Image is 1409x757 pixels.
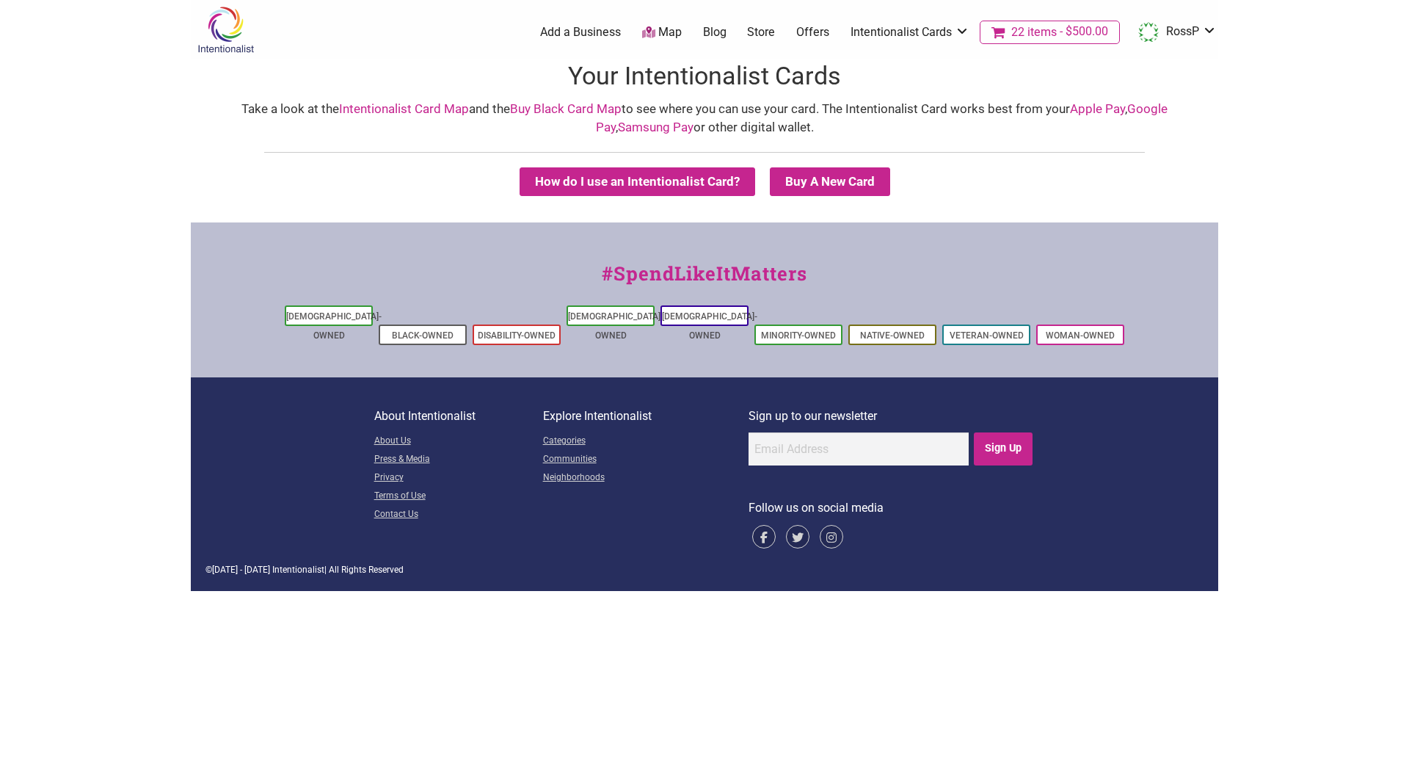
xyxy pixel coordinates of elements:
[1057,26,1108,37] span: $500.00
[1070,101,1125,116] a: Apple Pay
[540,24,621,40] a: Add a Business
[543,451,749,469] a: Communities
[770,167,890,196] summary: Buy A New Card
[991,25,1008,40] i: Cart
[543,432,749,451] a: Categories
[851,24,969,40] a: Intentionalist Cards
[520,167,755,196] button: How do I use an Intentionalist Card?
[662,311,757,341] a: [DEMOGRAPHIC_DATA]-Owned
[212,565,270,575] span: [DATE] - [DATE]
[543,469,749,488] a: Neighborhoods
[392,330,454,341] a: Black-Owned
[950,330,1024,341] a: Veteran-Owned
[749,499,1035,518] p: Follow us on social media
[1046,330,1115,341] a: Woman-Owned
[618,120,693,134] a: Samsung Pay
[374,488,543,506] a: Terms of Use
[478,330,556,341] a: Disability-Owned
[374,432,543,451] a: About Us
[749,432,969,466] input: Email Address
[191,259,1218,303] div: #SpendLikeItMatters
[568,311,663,341] a: [DEMOGRAPHIC_DATA]-Owned
[374,407,543,426] p: About Intentionalist
[191,59,1218,94] h1: Your Intentionalist Cards
[205,100,1204,137] div: Take a look at the and the to see where you can use your card. The Intentionalist Card works best...
[703,24,727,40] a: Blog
[374,506,543,524] a: Contact Us
[980,21,1120,44] a: Cart22 items$500.00
[543,407,749,426] p: Explore Intentionalist
[286,311,382,341] a: [DEMOGRAPHIC_DATA]-Owned
[749,407,1035,426] p: Sign up to our newsletter
[374,451,543,469] a: Press & Media
[860,330,925,341] a: Native-Owned
[191,6,261,54] img: Intentionalist
[1011,26,1057,38] span: 22 items
[974,432,1033,466] input: Sign Up
[205,563,1204,576] div: © | All Rights Reserved
[510,101,622,116] a: Buy Black Card Map
[374,469,543,488] a: Privacy
[796,24,829,40] a: Offers
[1131,19,1217,46] a: RossP
[272,565,324,575] span: Intentionalist
[747,24,775,40] a: Store
[642,24,682,41] a: Map
[339,101,469,116] a: Intentionalist Card Map
[761,330,836,341] a: Minority-Owned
